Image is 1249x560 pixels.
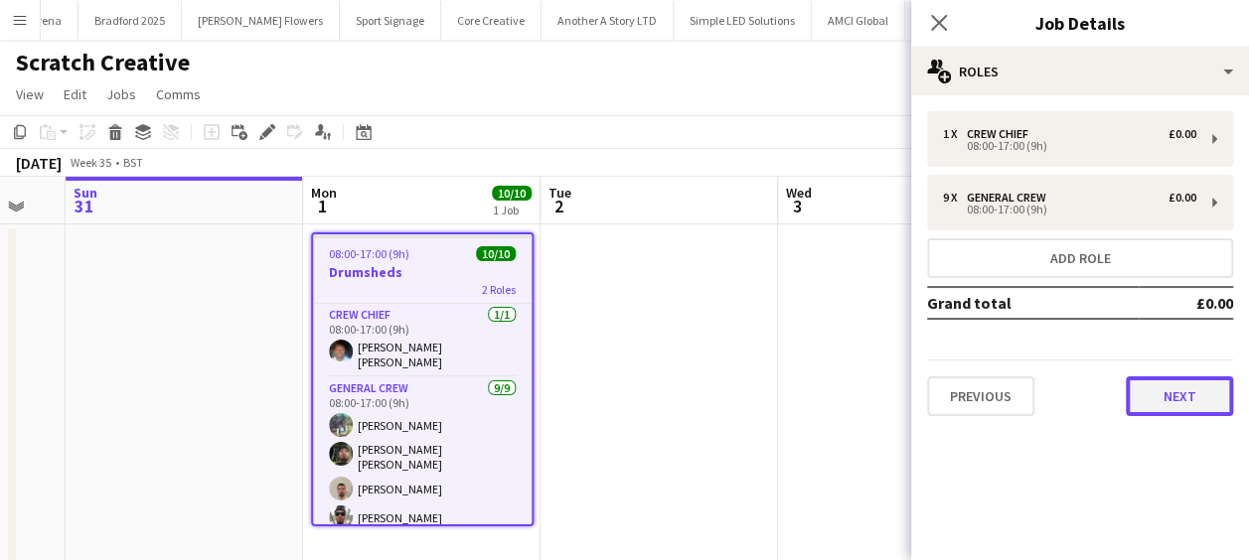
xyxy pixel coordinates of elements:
[927,376,1034,416] button: Previous
[313,263,532,281] h3: Drumsheds
[1169,127,1196,141] div: £0.00
[967,191,1054,205] div: General Crew
[786,184,812,202] span: Wed
[64,85,86,103] span: Edit
[311,232,534,526] app-job-card: 08:00-17:00 (9h)10/10Drumsheds2 RolesCrew Chief1/108:00-17:00 (9h)[PERSON_NAME] [PERSON_NAME]Gene...
[156,85,201,103] span: Comms
[542,1,674,40] button: Another A Story LTD
[182,1,340,40] button: [PERSON_NAME] Flowers
[943,205,1196,214] div: 08:00-17:00 (9h)
[308,195,337,217] span: 1
[106,85,136,103] span: Jobs
[911,10,1249,36] h3: Job Details
[492,186,532,201] span: 10/10
[71,195,97,217] span: 31
[943,191,967,205] div: 9 x
[548,184,571,202] span: Tue
[66,155,115,170] span: Week 35
[967,127,1036,141] div: Crew Chief
[1139,287,1233,319] td: £0.00
[783,195,812,217] span: 3
[1169,191,1196,205] div: £0.00
[493,203,531,217] div: 1 Job
[98,81,144,107] a: Jobs
[74,184,97,202] span: Sun
[311,184,337,202] span: Mon
[16,85,44,103] span: View
[8,81,52,107] a: View
[123,155,143,170] div: BST
[78,1,182,40] button: Bradford 2025
[15,1,78,40] button: Arena
[1126,376,1233,416] button: Next
[148,81,209,107] a: Comms
[313,304,532,377] app-card-role: Crew Chief1/108:00-17:00 (9h)[PERSON_NAME] [PERSON_NAME]
[546,195,571,217] span: 2
[927,238,1233,278] button: Add role
[812,1,905,40] button: AMCI Global
[441,1,542,40] button: Core Creative
[927,287,1139,319] td: Grand total
[329,246,409,261] span: 08:00-17:00 (9h)
[943,127,967,141] div: 1 x
[943,141,1196,151] div: 08:00-17:00 (9h)
[674,1,812,40] button: Simple LED Solutions
[911,48,1249,95] div: Roles
[340,1,441,40] button: Sport Signage
[16,48,190,77] h1: Scratch Creative
[905,1,1018,40] button: MCR Stage Crew
[476,246,516,261] span: 10/10
[482,282,516,297] span: 2 Roles
[16,153,62,173] div: [DATE]
[56,81,94,107] a: Edit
